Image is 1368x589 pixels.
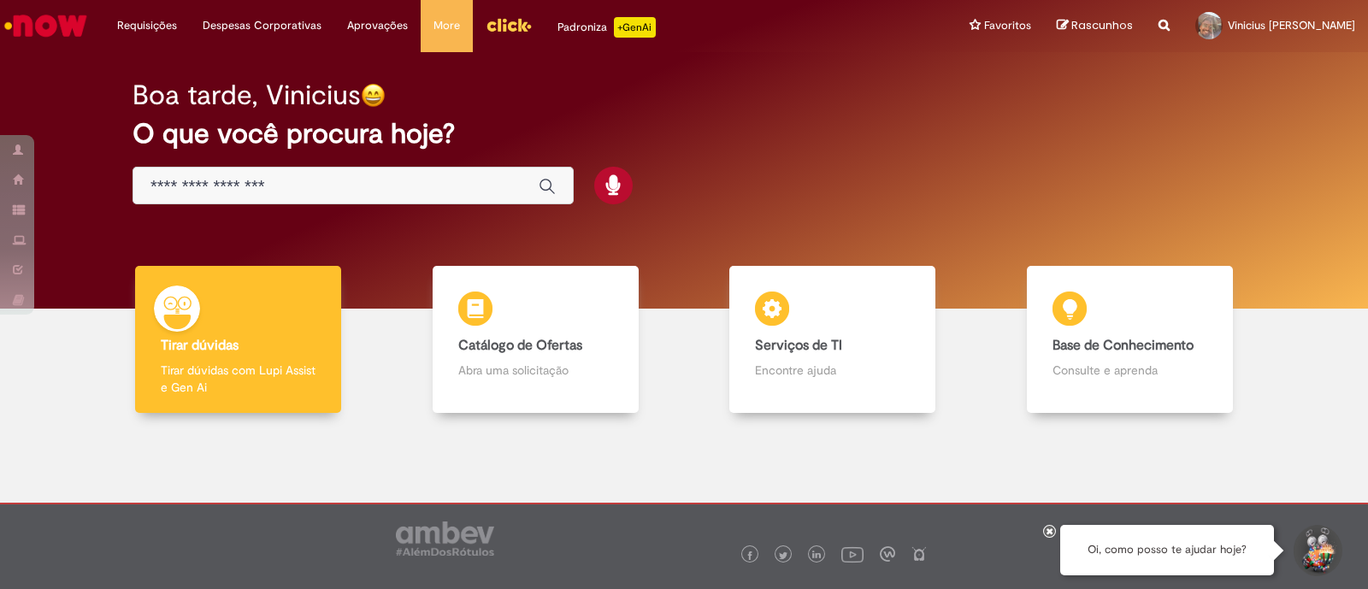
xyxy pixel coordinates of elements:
[755,362,910,379] p: Encontre ajuda
[880,546,895,562] img: logo_footer_workplace.png
[347,17,408,34] span: Aprovações
[90,266,387,414] a: Tirar dúvidas Tirar dúvidas com Lupi Assist e Gen Ai
[755,337,842,354] b: Serviços de TI
[557,17,656,38] div: Padroniza
[396,521,494,556] img: logo_footer_ambev_rotulo_gray.png
[117,17,177,34] span: Requisições
[486,12,532,38] img: click_logo_yellow_360x200.png
[361,83,386,108] img: happy-face.png
[614,17,656,38] p: +GenAi
[161,362,315,396] p: Tirar dúvidas com Lupi Assist e Gen Ai
[812,551,821,561] img: logo_footer_linkedin.png
[433,17,460,34] span: More
[133,119,1235,149] h2: O que você procura hoje?
[1291,525,1342,576] button: Iniciar Conversa de Suporte
[1228,18,1355,32] span: Vinicius [PERSON_NAME]
[133,80,361,110] h2: Boa tarde, Vinicius
[841,543,864,565] img: logo_footer_youtube.png
[2,9,90,43] img: ServiceNow
[746,551,754,560] img: logo_footer_facebook.png
[387,266,685,414] a: Catálogo de Ofertas Abra uma solicitação
[1060,525,1274,575] div: Oi, como posso te ajudar hoje?
[1071,17,1133,33] span: Rascunhos
[911,546,927,562] img: logo_footer_naosei.png
[1053,337,1194,354] b: Base de Conhecimento
[684,266,982,414] a: Serviços de TI Encontre ajuda
[779,551,787,560] img: logo_footer_twitter.png
[458,362,613,379] p: Abra uma solicitação
[1053,362,1207,379] p: Consulte e aprenda
[982,266,1279,414] a: Base de Conhecimento Consulte e aprenda
[458,337,582,354] b: Catálogo de Ofertas
[1057,18,1133,34] a: Rascunhos
[203,17,321,34] span: Despesas Corporativas
[984,17,1031,34] span: Favoritos
[161,337,239,354] b: Tirar dúvidas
